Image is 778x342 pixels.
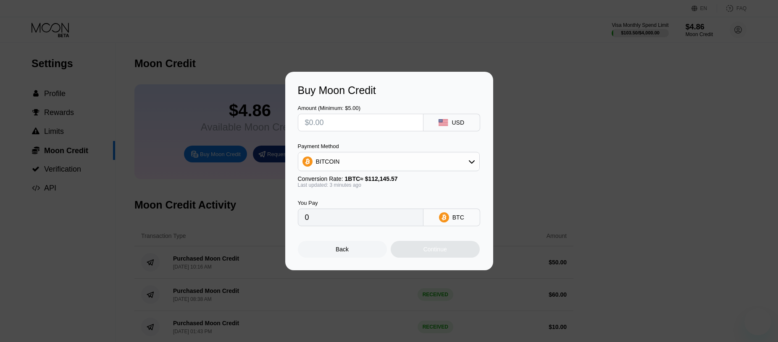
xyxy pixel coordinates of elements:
[336,246,349,253] div: Back
[298,105,423,111] div: Amount (Minimum: $5.00)
[298,143,480,149] div: Payment Method
[298,153,479,170] div: BITCOIN
[298,200,423,206] div: You Pay
[298,175,480,182] div: Conversion Rate:
[345,175,398,182] span: 1 BTC ≈ $112,145.57
[298,84,481,97] div: Buy Moon Credit
[452,119,464,126] div: USD
[305,114,416,131] input: $0.00
[744,308,771,335] iframe: Schaltfläche zum Öffnen des Messaging-Fensters
[298,241,387,258] div: Back
[316,158,340,165] div: BITCOIN
[452,214,464,221] div: BTC
[298,182,480,188] div: Last updated: 3 minutes ago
